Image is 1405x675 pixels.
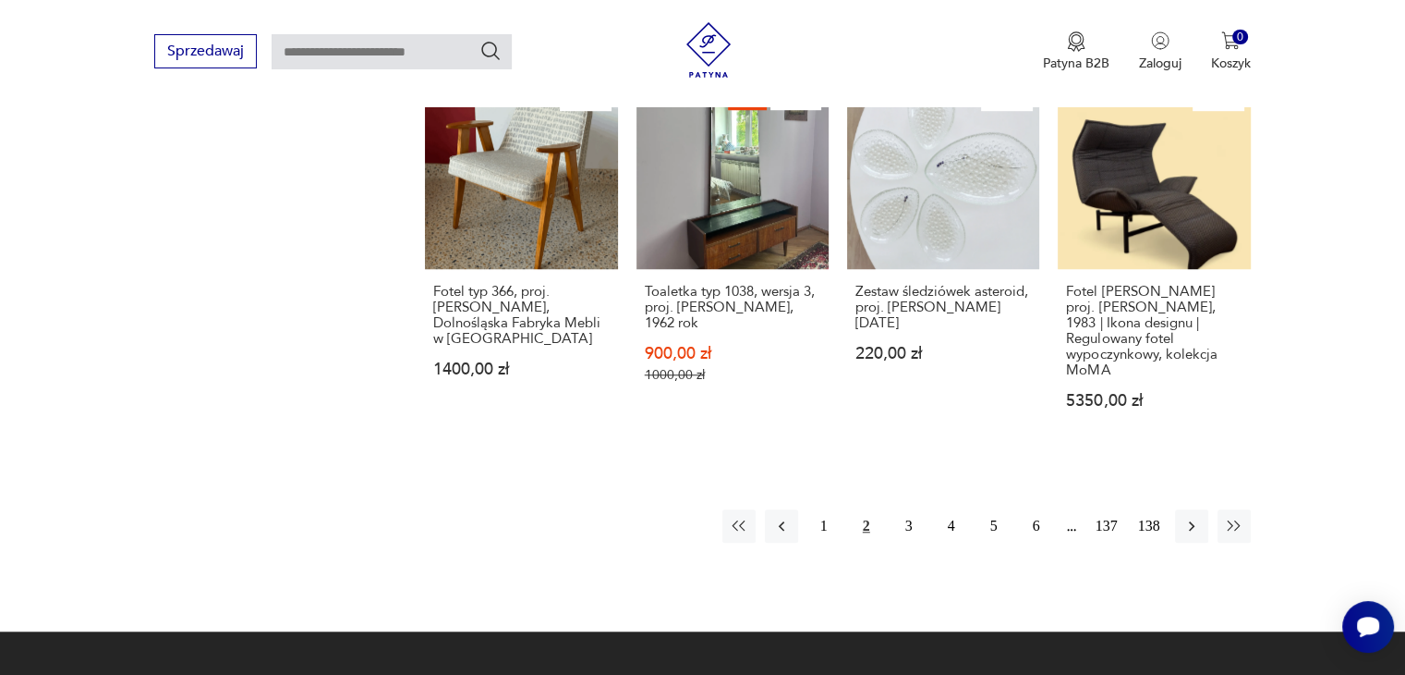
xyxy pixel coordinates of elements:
[1211,31,1251,72] button: 0Koszyk
[636,77,829,445] a: SaleKlasykToaletka typ 1038, wersja 3, proj. Marian Grabiński, 1962 rokToaletka typ 1038, wersja ...
[154,34,257,68] button: Sprzedawaj
[1090,509,1123,543] button: 137
[1058,77,1250,445] a: KlasykFotel Cassina Veranda proj. Vico Magistretti, 1983 | Ikona designu | Regulowany fotel wypoc...
[1067,31,1085,52] img: Ikona medalu
[1132,509,1166,543] button: 138
[855,284,1031,331] h3: Zestaw śledziówek asteroid, proj. [PERSON_NAME][DATE]
[681,22,736,78] img: Patyna - sklep z meblami i dekoracjami vintage
[892,509,926,543] button: 3
[1020,509,1053,543] button: 6
[425,77,617,445] a: KlasykFotel typ 366, proj. Józef Chierowski, Dolnośląska Fabryka Mebli w ŚwiebodzicachFotel typ 3...
[1139,31,1181,72] button: Zaloguj
[433,284,609,347] h3: Fotel typ 366, proj. [PERSON_NAME], Dolnośląska Fabryka Mebli w [GEOGRAPHIC_DATA]
[479,40,502,62] button: Szukaj
[645,284,820,331] h3: Toaletka typ 1038, wersja 3, proj. [PERSON_NAME], 1962 rok
[1066,284,1241,378] h3: Fotel [PERSON_NAME] proj. [PERSON_NAME], 1983 | Ikona designu | Regulowany fotel wypoczynkowy, ko...
[433,362,609,377] p: 1400,00 zł
[645,367,820,383] p: 1000,00 zł
[1066,393,1241,409] p: 5350,00 zł
[935,509,968,543] button: 4
[977,509,1011,543] button: 5
[1043,31,1109,72] a: Ikona medaluPatyna B2B
[645,346,820,362] p: 900,00 zł
[807,509,841,543] button: 1
[1139,55,1181,72] p: Zaloguj
[855,346,1031,362] p: 220,00 zł
[847,77,1039,445] a: KlasykZestaw śledziówek asteroid, proj. Jan Sylwester DrostZestaw śledziówek asteroid, proj. [PER...
[1232,30,1248,45] div: 0
[850,509,883,543] button: 2
[154,46,257,59] a: Sprzedawaj
[1211,55,1251,72] p: Koszyk
[1043,31,1109,72] button: Patyna B2B
[1151,31,1169,50] img: Ikonka użytkownika
[1043,55,1109,72] p: Patyna B2B
[1342,601,1394,653] iframe: Smartsupp widget button
[1221,31,1240,50] img: Ikona koszyka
